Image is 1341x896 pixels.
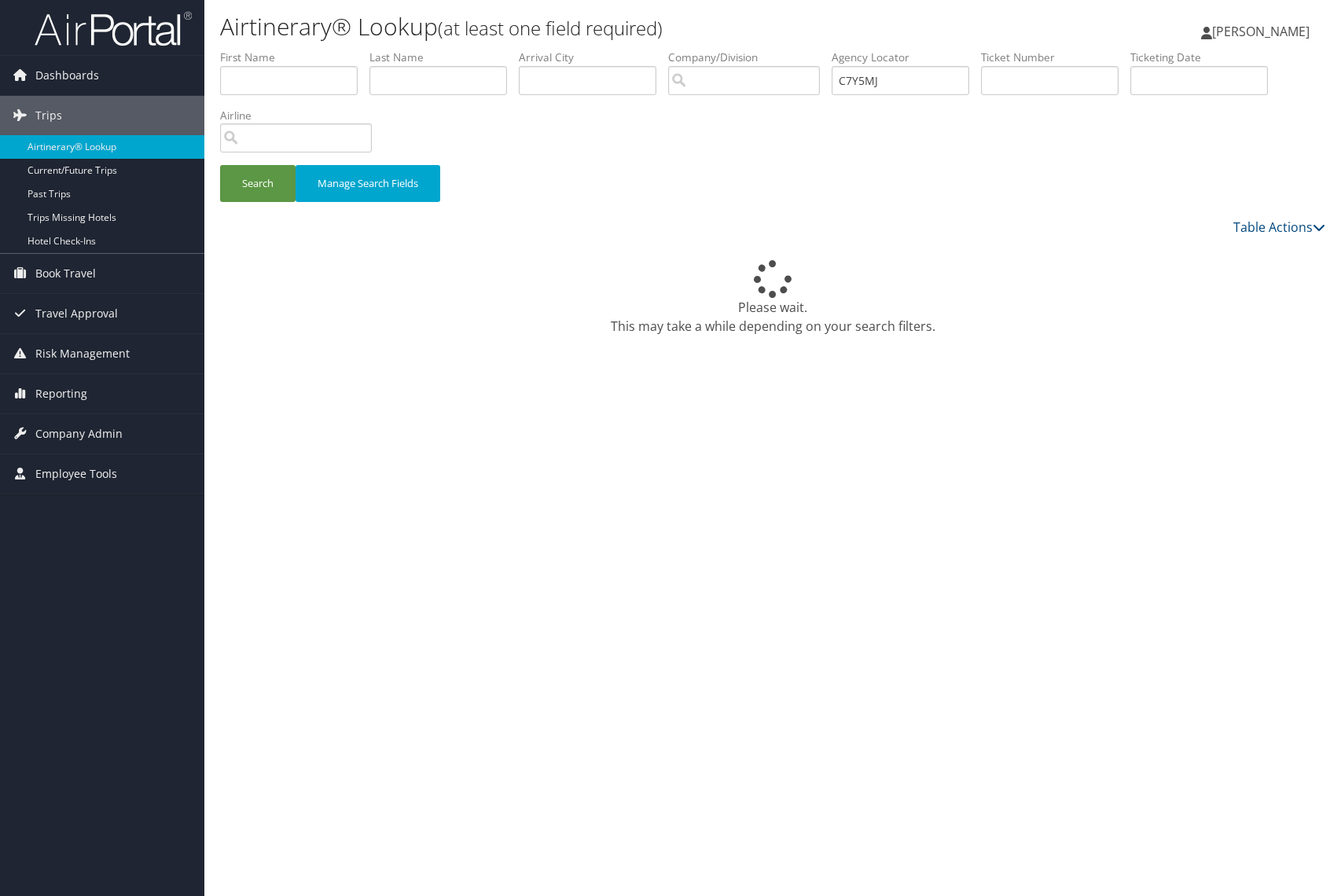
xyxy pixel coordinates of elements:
span: Travel Approval [35,294,118,333]
label: Ticketing Date [1130,50,1280,65]
span: Employee Tools [35,454,117,494]
label: Ticket Number [981,50,1130,65]
span: Reporting [35,374,87,413]
a: Table Actions [1233,218,1325,236]
span: Risk Management [35,334,130,373]
div: Please wait. This may take a while depending on your search filters. [220,260,1325,336]
span: Trips [35,96,62,135]
span: Company Admin [35,414,123,454]
span: [PERSON_NAME] [1212,23,1310,40]
label: Arrival City [519,50,668,65]
label: First Name [220,50,369,65]
span: Book Travel [35,254,96,293]
span: Dashboards [35,56,99,95]
label: Airline [220,108,384,123]
label: Last Name [369,50,519,65]
label: Agency Locator [832,50,981,65]
button: Manage Search Fields [296,165,440,202]
button: Search [220,165,296,202]
a: [PERSON_NAME] [1201,8,1325,55]
img: airportal-logo.png [35,10,192,47]
h1: Airtinerary® Lookup [220,10,957,43]
small: (at least one field required) [438,15,663,41]
label: Company/Division [668,50,832,65]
